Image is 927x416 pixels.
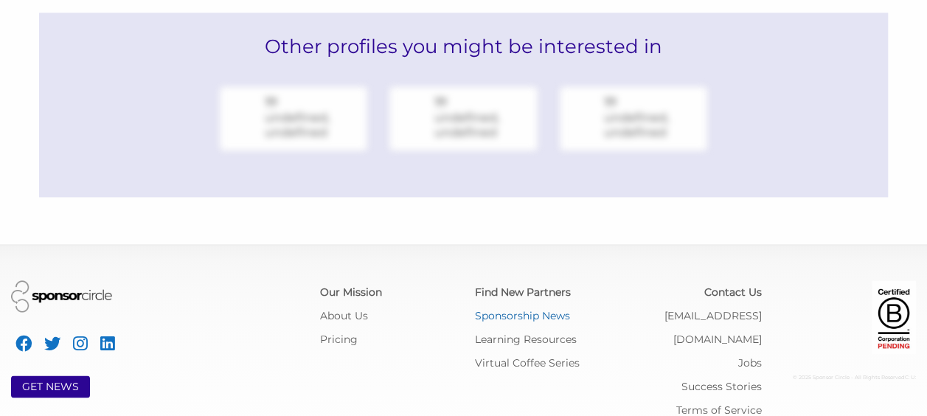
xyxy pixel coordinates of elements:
a: Sponsorship News [475,309,570,322]
span: C: U: [905,374,916,381]
img: Certified Corporation Pending Logo [872,280,916,354]
a: Pricing [320,333,358,346]
a: Jobs [738,356,762,370]
a: [EMAIL_ADDRESS][DOMAIN_NAME] [664,309,762,346]
div: © 2025 Sponsor Circle - All Rights Reserved [784,366,917,389]
a: Virtual Coffee Series [475,356,580,370]
a: GET NEWS [22,380,79,393]
a: Learning Resources [475,333,577,346]
a: About Us [320,309,368,322]
a: Our Mission [320,285,382,299]
a: Find New Partners [475,285,571,299]
h2: Other profiles you might be interested in [39,13,888,80]
img: Sponsor Circle Logo [11,280,112,312]
a: Contact Us [704,285,762,299]
a: Success Stories [681,380,762,393]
